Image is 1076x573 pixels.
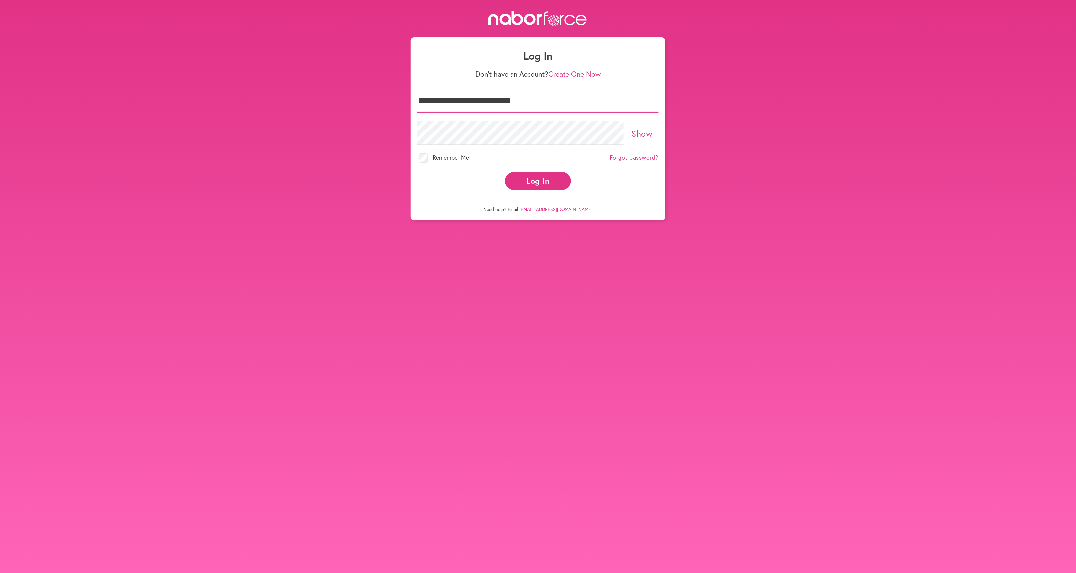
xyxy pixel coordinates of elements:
a: [EMAIL_ADDRESS][DOMAIN_NAME] [520,206,593,212]
a: Show [632,128,653,139]
a: Create One Now [548,69,601,78]
button: Log In [505,172,571,190]
a: Forgot password? [610,154,659,161]
h1: Log In [417,49,659,62]
span: Remember Me [433,153,469,161]
p: Need help? Email [417,199,659,212]
p: Don't have an Account? [417,70,659,78]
